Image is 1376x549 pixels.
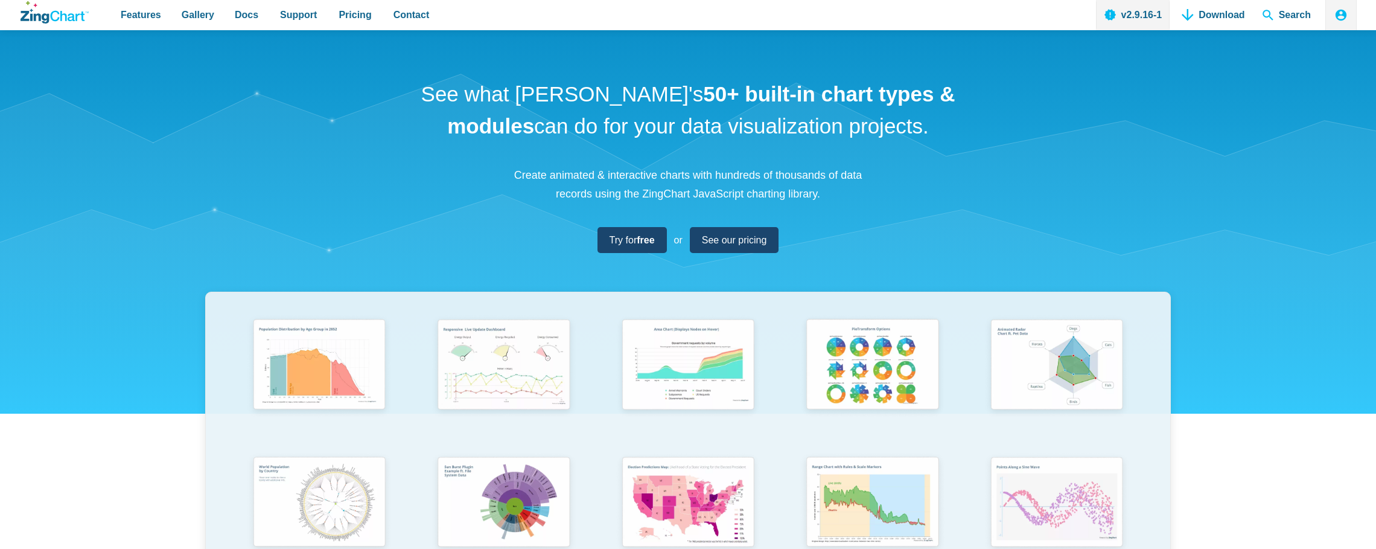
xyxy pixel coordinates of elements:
span: Try for [610,232,655,248]
span: Contact [393,7,430,23]
img: Responsive Live Update Dashboard [430,313,577,419]
img: Animated Radar Chart ft. Pet Data [983,313,1130,419]
strong: free [637,235,654,245]
img: Pie Transform Options [798,313,946,419]
a: Try forfree [597,227,667,253]
a: Animated Radar Chart ft. Pet Data [964,313,1149,451]
a: Population Distribution by Age Group in 2052 [227,313,412,451]
span: or [674,232,683,248]
img: Population Distribution by Age Group in 2052 [246,313,393,419]
a: See our pricing [690,227,779,253]
h1: See what [PERSON_NAME]'s can do for your data visualization projects. [416,79,960,142]
a: Area Chart (Displays Nodes on Hover) [596,313,780,451]
span: See our pricing [702,232,767,248]
span: Docs [235,7,258,23]
p: Create animated & interactive charts with hundreds of thousands of data records using the ZingCha... [507,166,869,203]
span: Pricing [339,7,371,23]
span: Features [121,7,161,23]
a: ZingChart Logo. Click to return to the homepage [21,1,89,24]
a: Pie Transform Options [780,313,965,451]
strong: 50+ built-in chart types & modules [447,82,955,138]
span: Gallery [182,7,214,23]
a: Responsive Live Update Dashboard [412,313,596,451]
span: Support [280,7,317,23]
img: Area Chart (Displays Nodes on Hover) [614,313,762,419]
